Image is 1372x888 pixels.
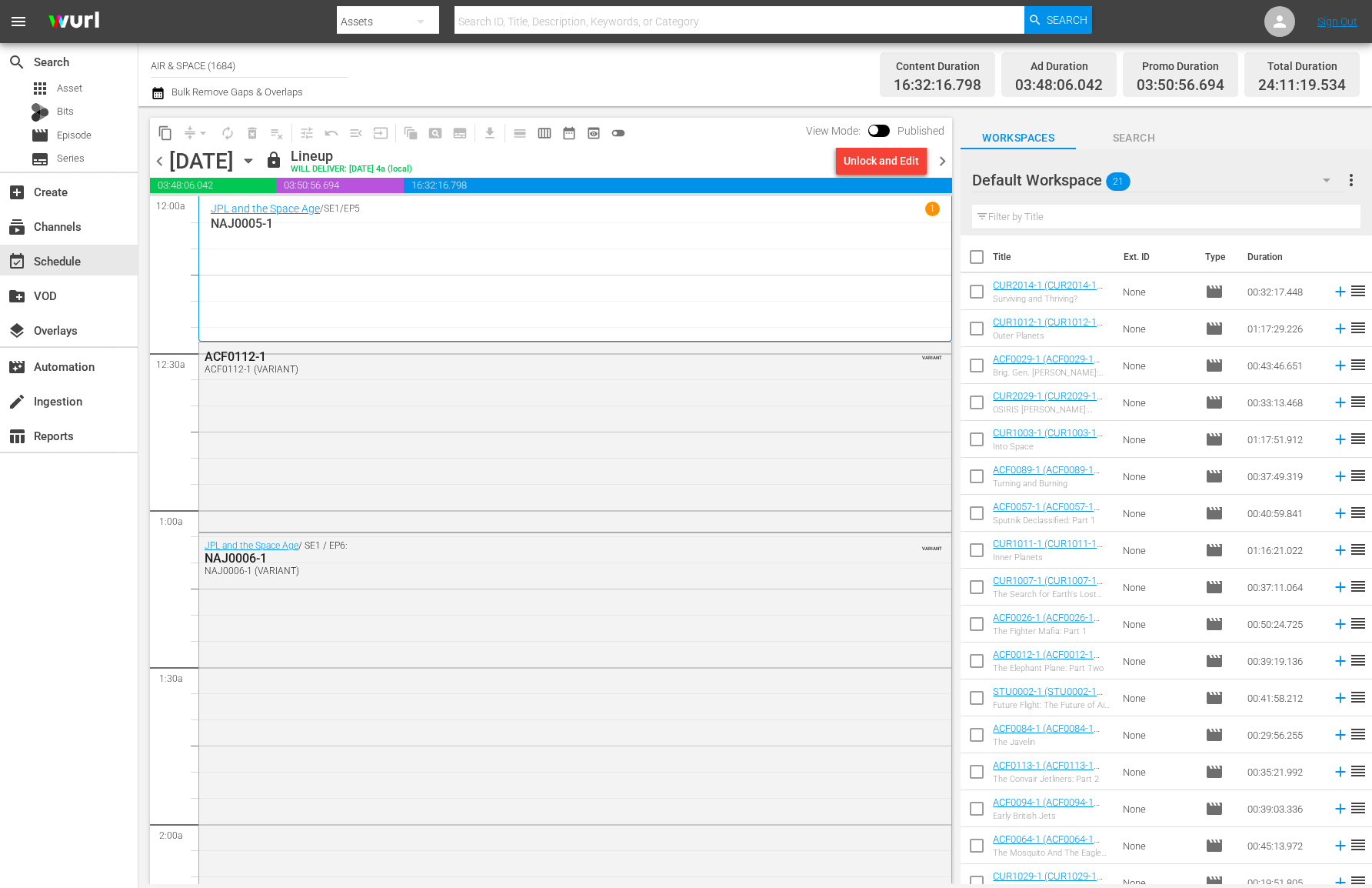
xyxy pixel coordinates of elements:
div: Ad Duration [1015,55,1103,77]
span: reorder [1349,466,1367,485]
div: Total Duration [1258,55,1346,77]
span: Download as CSV [472,118,502,148]
td: 00:29:56.255 [1241,716,1326,753]
span: reorder [1349,725,1367,743]
span: chevron_left [150,152,169,171]
span: reorder [1349,651,1367,669]
td: 00:37:49.319 [1241,458,1326,495]
div: Bits [31,103,49,122]
span: Episode [1205,615,1224,633]
div: Unlock and Edit [844,147,919,175]
td: 00:37:11.064 [1241,569,1326,606]
td: None [1117,421,1199,458]
svg: Add to Schedule [1332,579,1349,596]
svg: Add to Schedule [1332,616,1349,633]
td: None [1117,273,1199,310]
span: Month Calendar View [557,121,581,145]
span: Create Search Block [423,121,448,145]
span: Revert to Primary Episode [319,121,344,145]
span: reorder [1349,762,1367,780]
span: Episode [1205,430,1224,449]
span: Episode [1205,652,1224,670]
span: reorder [1349,282,1367,300]
div: Brig. Gen. [PERSON_NAME]: Silverplate [993,368,1111,378]
span: 21 [1106,165,1131,198]
span: 03:50:56.694 [1137,77,1224,95]
button: Unlock and Edit [836,147,927,175]
span: View Mode: [798,125,868,137]
td: None [1117,679,1199,716]
svg: Add to Schedule [1332,357,1349,374]
span: Episode [1205,578,1224,596]
span: chevron_right [933,152,952,171]
a: CUR1011-1 (CUR1011-1 (VARIANT)) [993,538,1103,561]
div: The Mosquito And The Eagle Owl [993,848,1111,858]
span: menu [9,12,28,31]
a: JPL and the Space Age [205,540,298,551]
span: Series [57,151,85,166]
td: None [1117,347,1199,384]
svg: Add to Schedule [1332,542,1349,559]
span: Episode [1205,800,1224,818]
svg: Add to Schedule [1332,689,1349,706]
a: ACF0064-1 (ACF0064-1 (VARIANT)) [993,833,1100,856]
span: reorder [1349,836,1367,854]
td: 01:16:21.022 [1241,532,1326,569]
td: 00:33:13.468 [1241,384,1326,421]
span: Create [8,183,26,202]
svg: Add to Schedule [1332,505,1349,522]
span: Clear Lineup [265,121,289,145]
div: The Search for Earth's Lost Moon [993,589,1111,599]
div: Promo Duration [1137,55,1224,77]
span: Week Calendar View [532,121,557,145]
span: VARIANT [922,539,942,551]
div: The Elephant Plane: Part Two [993,663,1111,673]
td: 00:40:59.841 [1241,495,1326,532]
span: Series [31,150,49,169]
span: reorder [1349,429,1367,448]
td: None [1117,495,1199,532]
span: Ingestion [8,392,26,411]
span: Episode [1205,319,1224,338]
td: None [1117,606,1199,643]
span: reorder [1349,614,1367,633]
span: 16:32:16.798 [404,178,952,193]
span: 03:48:06.042 [150,178,276,193]
td: 00:39:03.336 [1241,790,1326,827]
span: Workspaces [961,129,1076,148]
span: Schedule [8,252,26,271]
a: CUR1003-1 (CUR1003-1 ([DATE])) [993,427,1103,450]
p: SE1 / [324,203,344,214]
td: None [1117,532,1199,569]
button: more_vert [1342,162,1360,199]
td: 00:41:58.212 [1241,679,1326,716]
span: Copy Lineup [153,121,178,145]
td: None [1117,458,1199,495]
div: The Fighter Mafia: Part 1 [993,626,1111,636]
div: WILL DELIVER: [DATE] 4a (local) [291,165,412,175]
svg: Add to Schedule [1332,394,1349,411]
td: None [1117,716,1199,753]
span: date_range_outlined [561,125,577,141]
div: Inner Planets [993,552,1111,563]
svg: Add to Schedule [1332,837,1349,854]
span: Asset [31,79,49,98]
div: [DATE] [169,149,234,174]
span: Search [1047,6,1087,34]
th: Duration [1238,235,1330,279]
a: ACF0057-1 (ACF0057-1 (VARIANT)) [993,501,1100,524]
span: Episode [1205,689,1224,707]
span: VOD [8,287,26,305]
td: 00:43:46.651 [1241,347,1326,384]
span: Episode [1205,356,1224,375]
div: NAJ0006-1 [205,551,863,566]
svg: Add to Schedule [1332,800,1349,817]
span: Overlays [8,322,26,340]
span: Episode [1205,541,1224,559]
div: Early British Jets [993,811,1111,821]
a: CUR1012-1 (CUR1012-1 (VARIANT)) [993,316,1103,339]
a: ACF0084-1 (ACF0084-1 (VARIANT)) [993,723,1100,746]
span: lock [265,151,283,169]
span: Episode [31,126,49,145]
td: None [1117,753,1199,790]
